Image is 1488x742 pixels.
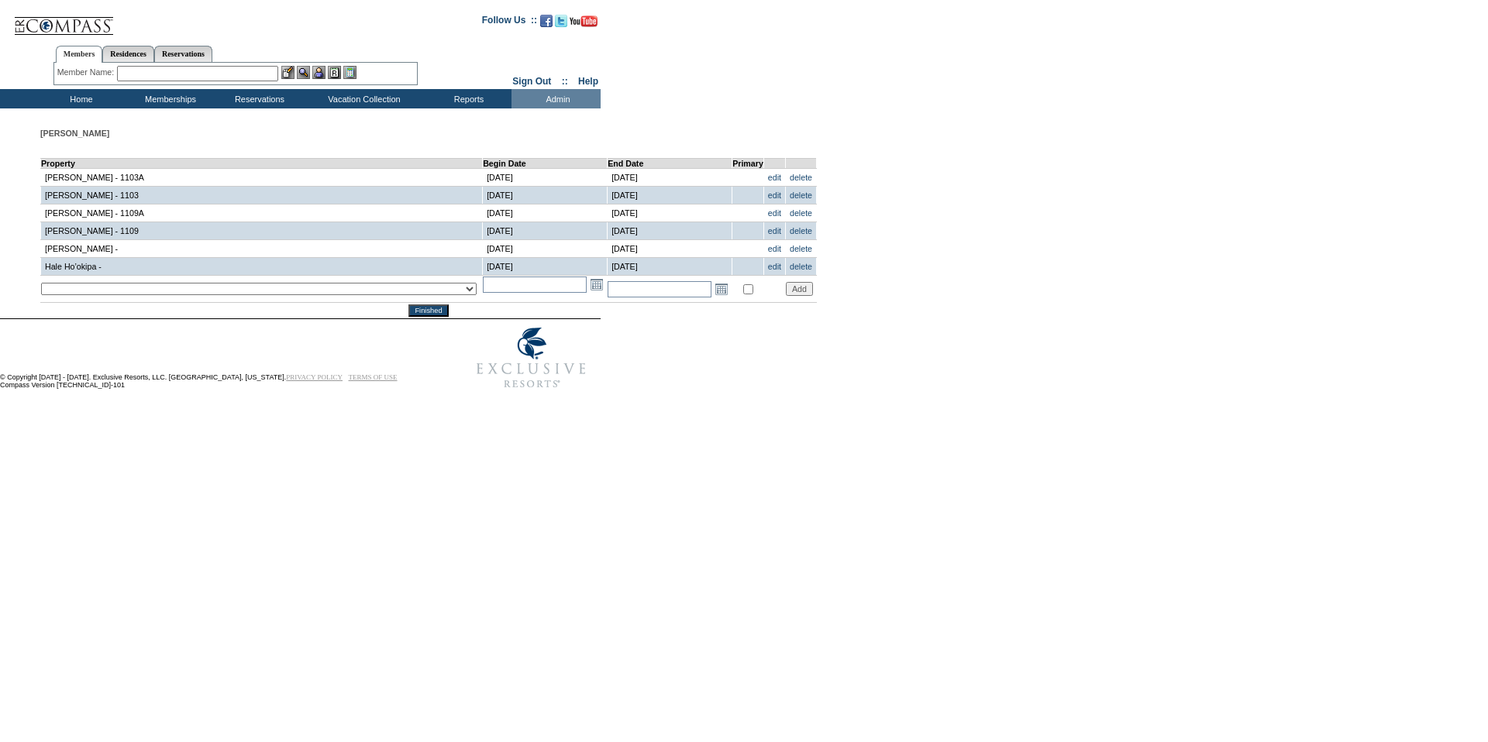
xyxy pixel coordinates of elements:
a: delete [790,226,812,235]
a: delete [790,173,812,182]
img: b_calculator.gif [343,66,356,79]
a: Open the calendar popup. [588,276,605,293]
td: Vacation Collection [302,89,422,108]
td: Reports [422,89,511,108]
td: [PERSON_NAME] - 1103 [41,187,483,204]
a: Sign Out [512,76,551,87]
td: Follow Us :: [482,13,537,32]
td: [DATE] [483,258,608,276]
img: View [297,66,310,79]
td: [DATE] [483,222,608,240]
td: [DATE] [608,258,732,276]
td: [PERSON_NAME] - 1109A [41,204,483,222]
td: [PERSON_NAME] - 1109 [41,222,483,240]
td: [DATE] [608,204,732,222]
td: [DATE] [608,187,732,204]
img: Subscribe to our YouTube Channel [570,15,598,27]
a: TERMS OF USE [349,373,398,381]
a: Open the calendar popup. [713,280,730,297]
a: delete [790,191,812,200]
td: Memberships [124,89,213,108]
img: Compass Home [13,4,114,36]
input: Add [786,282,813,296]
a: edit [768,226,781,235]
input: Finished [408,304,448,317]
td: Reservations [213,89,302,108]
td: Primary [732,159,764,169]
a: delete [790,262,812,271]
td: [DATE] [608,222,732,240]
td: [DATE] [608,240,732,258]
a: Subscribe to our YouTube Channel [570,19,598,29]
img: b_edit.gif [281,66,294,79]
td: [DATE] [483,187,608,204]
td: Home [35,89,124,108]
td: Begin Date [483,159,608,169]
span: [PERSON_NAME] [40,129,109,138]
td: Property [41,159,483,169]
a: edit [768,244,781,253]
a: Members [56,46,103,63]
td: [PERSON_NAME] - [41,240,483,258]
td: [PERSON_NAME] - 1103A [41,169,483,187]
img: Impersonate [312,66,325,79]
a: Residences [102,46,154,62]
td: End Date [608,159,732,169]
img: Reservations [328,66,341,79]
span: :: [562,76,568,87]
td: [DATE] [483,240,608,258]
div: Member Name: [57,66,117,79]
a: edit [768,191,781,200]
img: Become our fan on Facebook [540,15,553,27]
a: Become our fan on Facebook [540,19,553,29]
a: Reservations [154,46,212,62]
a: delete [790,208,812,218]
a: Help [578,76,598,87]
td: [DATE] [483,204,608,222]
a: edit [768,262,781,271]
a: delete [790,244,812,253]
a: edit [768,208,781,218]
a: edit [768,173,781,182]
td: Admin [511,89,601,108]
td: Hale Ho’okipa - [41,258,483,276]
td: [DATE] [608,169,732,187]
a: Follow us on Twitter [555,19,567,29]
td: [DATE] [483,169,608,187]
a: PRIVACY POLICY [286,373,343,381]
img: Exclusive Resorts [462,319,601,397]
img: Follow us on Twitter [555,15,567,27]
